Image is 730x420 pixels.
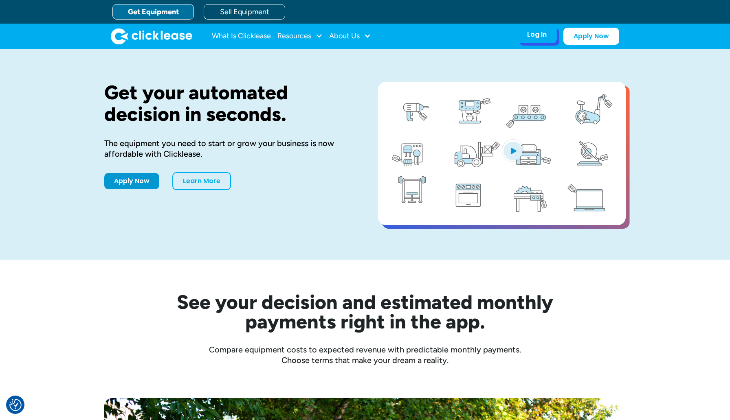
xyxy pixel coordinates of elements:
div: Log In [527,31,547,39]
a: Learn More [172,172,231,190]
a: What Is Clicklease [212,28,271,44]
div: The equipment you need to start or grow your business is now affordable with Clicklease. [104,138,352,159]
a: Sell Equipment [204,4,285,20]
div: Resources [277,28,323,44]
a: Get Equipment [112,4,194,20]
a: home [111,28,192,44]
a: Apply Now [104,173,159,189]
div: About Us [329,28,371,44]
div: Compare equipment costs to expected revenue with predictable monthly payments. Choose terms that ... [104,344,626,365]
h2: See your decision and estimated monthly payments right in the app. [137,292,593,331]
img: Clicklease logo [111,28,192,44]
h1: Get your automated decision in seconds. [104,82,352,125]
img: Blue play button logo on a light blue circular background [502,139,524,162]
button: Consent Preferences [9,399,22,411]
a: open lightbox [378,82,626,225]
img: Revisit consent button [9,399,22,411]
a: Apply Now [563,28,619,45]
